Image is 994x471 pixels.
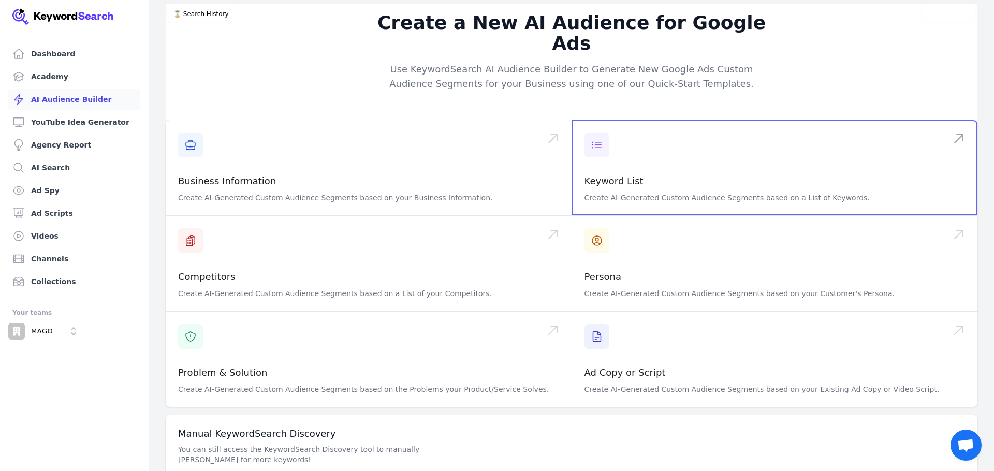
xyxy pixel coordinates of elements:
a: YouTube Idea Generator [8,112,140,133]
a: Competitors [178,271,236,282]
a: Persona [584,271,622,282]
a: Keyword List [584,175,644,186]
button: Open organization switcher [8,323,82,340]
p: Use KeywordSearch AI Audience Builder to Generate New Google Ads Custom Audience Segments for you... [373,62,770,91]
a: Dashboard [8,43,140,64]
p: MAGO [31,327,53,336]
p: You can still access the KeywordSearch Discovery tool to manually [PERSON_NAME] for more keywords! [178,444,476,465]
a: Ad Copy or Script [584,367,666,378]
div: Your teams [12,306,136,319]
img: MAGO [8,323,25,340]
a: Ad Scripts [8,203,140,224]
a: Channels [8,248,140,269]
a: Business Information [178,175,276,186]
a: Problem & Solution [178,367,267,378]
a: Collections [8,271,140,292]
img: Your Company [12,8,114,25]
a: Agency Report [8,135,140,155]
a: AI Search [8,157,140,178]
div: Open chat [951,430,982,461]
h2: Create a New AI Audience for Google Ads [373,12,770,54]
a: Videos [8,226,140,246]
button: Video Tutorial [922,6,975,22]
button: ⌛️ Search History [168,6,235,22]
a: Academy [8,66,140,87]
a: AI Audience Builder [8,89,140,110]
h3: Manual KeywordSearch Discovery [178,428,965,440]
a: Ad Spy [8,180,140,201]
